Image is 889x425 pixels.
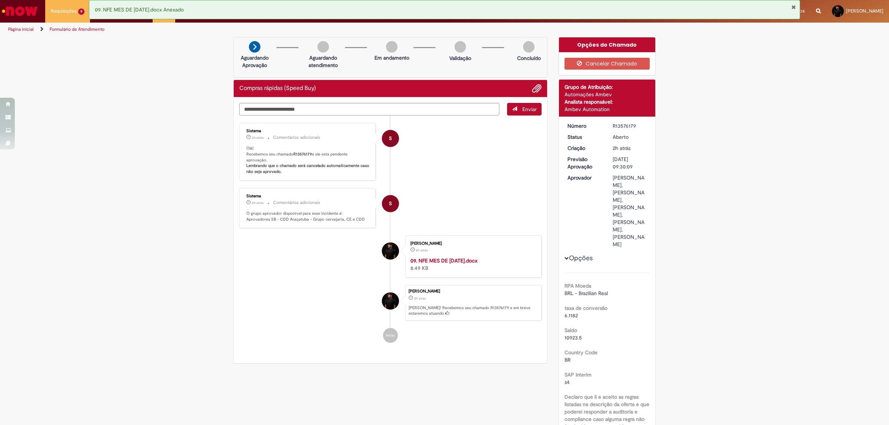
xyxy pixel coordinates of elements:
div: Sistema [246,129,370,133]
dt: Aprovador [562,174,607,181]
div: Samuel Bassani Soares [382,242,399,260]
p: Em andamento [374,54,409,61]
div: [PERSON_NAME] [410,241,534,246]
div: Aberto [613,133,647,141]
button: Fechar Notificação [791,4,796,10]
div: System [382,195,399,212]
p: Validação [449,54,471,62]
span: S [389,130,392,147]
span: BRL - Brazilian Real [565,290,608,297]
span: [PERSON_NAME] [846,8,883,14]
img: img-circle-grey.png [455,41,466,53]
time: 29/09/2025 11:30:17 [252,201,264,205]
time: 29/09/2025 11:30:06 [416,248,428,252]
h2: Compras rápidas (Speed Buy) Histórico de tíquete [239,85,316,92]
div: System [382,130,399,147]
dt: Status [562,133,607,141]
p: Olá! Recebemos seu chamado e ele esta pendente aprovação. [246,145,370,175]
b: taxa de conversão [565,305,607,311]
li: Samuel Bassani Soares [239,285,542,321]
ul: Histórico de tíquete [239,116,542,350]
dt: Criação [562,144,607,152]
button: Cancelar Chamado [565,58,650,70]
div: [PERSON_NAME], [PERSON_NAME], [PERSON_NAME], [PERSON_NAME], [PERSON_NAME] [613,174,647,248]
p: Aguardando Aprovação [237,54,273,69]
p: O grupo aprovador disponível para esse incidente é: Aprovadores SB - CDD Araçatuba - Grupo cervej... [246,211,370,222]
b: Saldo [565,327,577,334]
time: 29/09/2025 11:30:21 [252,135,264,140]
div: Automações Ambev [565,91,650,98]
p: Concluído [517,54,541,62]
button: Enviar [507,103,542,116]
img: ServiceNow [1,4,39,19]
div: Sistema [246,194,370,198]
b: RPA Moeda [565,282,591,289]
span: 2h atrás [414,296,426,301]
div: Samuel Bassani Soares [382,292,399,309]
button: Adicionar anexos [532,84,542,93]
span: 9 [78,9,84,15]
span: Requisições [51,7,77,15]
div: Grupo de Atribuição: [565,83,650,91]
span: 09. NFE MES DE [DATE].docx Anexado [95,6,184,13]
span: 2h atrás [613,145,630,151]
div: Opções do Chamado [559,37,656,52]
div: [PERSON_NAME] [409,289,537,294]
img: img-circle-grey.png [386,41,397,53]
div: Analista responsável: [565,98,650,106]
img: img-circle-grey.png [317,41,329,53]
b: SAP Interim [565,371,592,378]
span: 10923.5 [565,334,582,341]
span: 2h atrás [252,201,264,205]
div: [DATE] 09:30:09 [613,155,647,170]
div: 29/09/2025 11:30:09 [613,144,647,152]
img: img-circle-grey.png [523,41,535,53]
a: Formulário de Atendimento [50,26,104,32]
b: Lembrando que o chamado será cancelado automaticamente caso não seja aprovado. [246,163,370,174]
div: Ambev Automation [565,106,650,113]
dt: Número [562,122,607,130]
div: R13576179 [613,122,647,130]
p: Aguardando atendimento [305,54,341,69]
span: Enviar [522,106,537,113]
time: 29/09/2025 11:30:09 [414,296,426,301]
b: Country Code [565,349,597,356]
small: Comentários adicionais [273,134,320,141]
a: Página inicial [8,26,34,32]
span: 2h atrás [416,248,428,252]
span: 2h atrás [252,135,264,140]
span: BR [565,357,570,363]
span: 6.1182 [565,312,578,319]
img: arrow-next.png [249,41,260,53]
ul: Trilhas de página [6,23,587,36]
dt: Previsão Aprovação [562,155,607,170]
div: 8.49 KB [410,257,534,272]
time: 29/09/2025 11:30:09 [613,145,630,151]
a: 09. NFE MES DE [DATE].docx [410,257,477,264]
textarea: Digite sua mensagem aqui... [239,103,499,116]
span: S [389,195,392,212]
b: R13576179 [293,151,312,157]
span: s4 [565,379,570,385]
small: Comentários adicionais [273,200,320,206]
p: [PERSON_NAME]! Recebemos seu chamado R13576179 e em breve estaremos atuando. [409,305,537,317]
